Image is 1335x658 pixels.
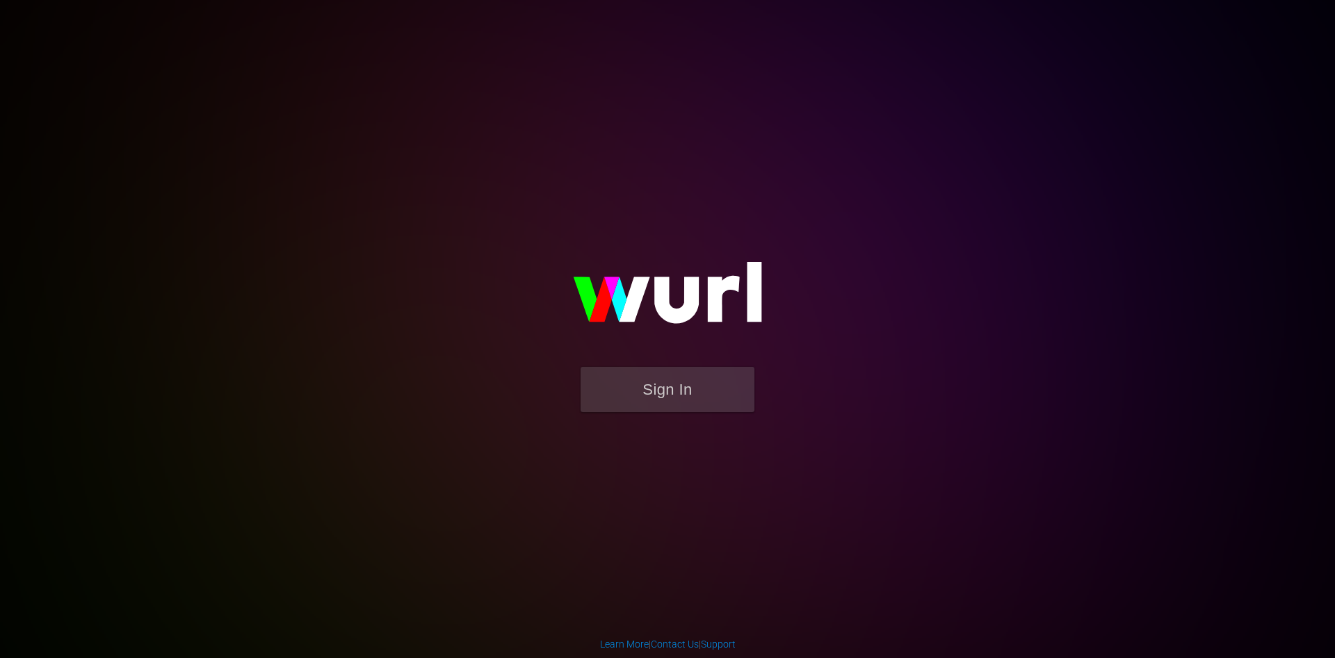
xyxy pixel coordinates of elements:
a: Contact Us [651,639,699,650]
div: | | [600,637,736,651]
img: wurl-logo-on-black-223613ac3d8ba8fe6dc639794a292ebdb59501304c7dfd60c99c58986ef67473.svg [528,232,807,367]
a: Learn More [600,639,649,650]
button: Sign In [581,367,754,412]
a: Support [701,639,736,650]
